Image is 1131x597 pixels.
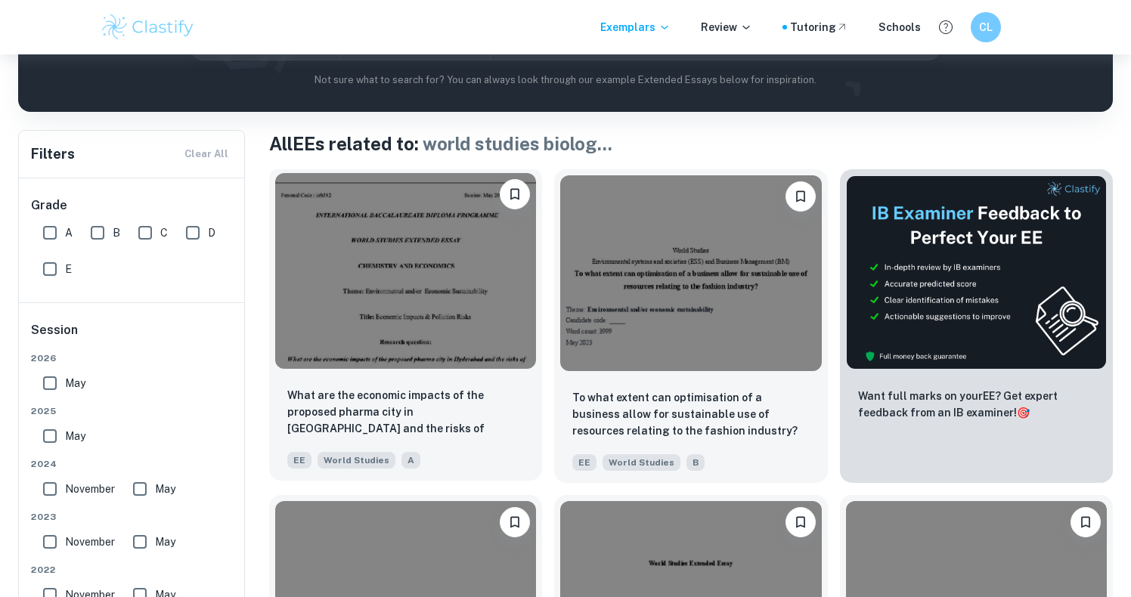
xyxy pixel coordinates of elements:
span: November [65,481,115,497]
img: World Studies EE example thumbnail: What are the economic impacts of the pro [275,173,536,369]
button: Bookmark [786,507,816,537]
span: E [65,261,72,277]
span: May [155,534,175,550]
span: World Studies [318,452,395,469]
a: Schools [878,19,921,36]
h6: CL [978,19,995,36]
span: 2022 [31,563,234,577]
h6: Session [31,321,234,351]
span: EE [572,454,596,471]
p: To what extent can optimisation of a business allow for sustainable use of resources relating to ... [572,389,809,439]
span: 2026 [31,351,234,365]
span: May [155,481,175,497]
span: 2025 [31,404,234,418]
span: EE [287,452,311,469]
button: CL [971,12,1001,42]
span: A [401,452,420,469]
p: Not sure what to search for? You can always look through our example Extended Essays below for in... [30,73,1101,88]
p: What are the economic impacts of the proposed pharma city in Hyderabad and the risks of pharmaceu... [287,387,524,438]
span: 2023 [31,510,234,524]
a: Tutoring [790,19,848,36]
span: November [65,534,115,550]
span: C [160,224,168,241]
span: 🎯 [1017,407,1030,419]
a: ThumbnailWant full marks on yourEE? Get expert feedback from an IB examiner! [840,169,1113,483]
p: Exemplars [600,19,671,36]
span: D [208,224,215,241]
a: BookmarkWhat are the economic impacts of the proposed pharma city in Hyderabad and the risks of p... [269,169,542,483]
span: B [686,454,705,471]
a: BookmarkTo what extent can optimisation of a business allow for sustainable use of resources rela... [554,169,827,483]
img: Thumbnail [846,175,1107,370]
span: World Studies [603,454,680,471]
h1: All EEs related to: [269,130,1113,157]
button: Bookmark [786,181,816,212]
span: May [65,428,85,444]
p: Review [701,19,752,36]
h6: Filters [31,144,75,165]
span: 2024 [31,457,234,471]
button: Bookmark [500,507,530,537]
span: B [113,224,120,241]
span: world studies biolog ... [423,133,612,154]
img: Clastify logo [100,12,196,42]
button: Bookmark [1071,507,1101,537]
span: A [65,224,73,241]
img: World Studies EE example thumbnail: To what extent can optimisation of a bus [560,175,821,371]
span: May [65,375,85,391]
button: Bookmark [500,179,530,209]
p: Want full marks on your EE ? Get expert feedback from an IB examiner! [858,388,1095,421]
button: Help and Feedback [933,14,959,40]
h6: Grade [31,196,234,215]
